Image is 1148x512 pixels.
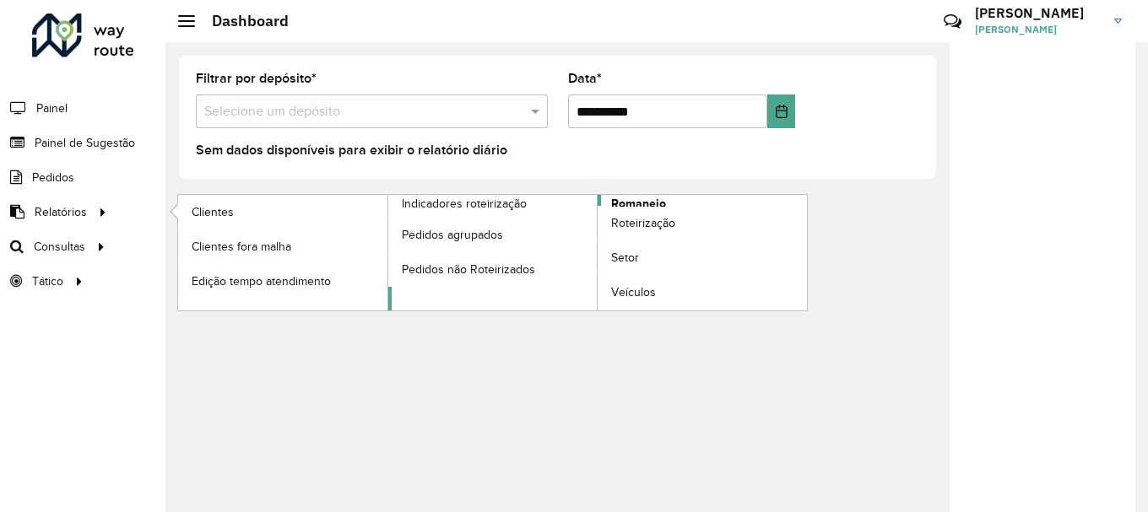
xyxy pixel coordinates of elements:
span: Veículos [611,283,656,301]
h3: [PERSON_NAME] [975,5,1102,21]
a: Setor [598,241,807,275]
a: Roteirização [598,207,807,240]
span: Edição tempo atendimento [192,272,331,290]
span: Relatórios [35,203,87,221]
span: Clientes fora malha [192,238,291,256]
a: Edição tempo atendimento [178,264,387,298]
span: Clientes [192,203,234,221]
a: Contato Rápido [934,3,971,40]
span: Tático [32,272,63,290]
span: Painel [36,100,68,117]
label: Filtrar por depósito [196,68,317,89]
a: Indicadores roteirização [178,195,598,310]
span: Pedidos não Roteirizados [402,261,535,278]
span: Setor [611,249,639,267]
a: Pedidos agrupados [388,218,598,251]
span: [PERSON_NAME] [975,22,1102,37]
a: Romaneio [388,195,808,310]
span: Indicadores roteirização [402,195,527,213]
label: Data [568,68,602,89]
label: Sem dados disponíveis para exibir o relatório diário [196,140,507,160]
button: Choose Date [767,94,795,128]
a: Clientes [178,195,387,229]
h2: Dashboard [195,12,289,30]
span: Pedidos agrupados [402,226,503,244]
a: Pedidos não Roteirizados [388,252,598,286]
span: Painel de Sugestão [35,134,135,152]
a: Veículos [598,276,807,310]
span: Roteirização [611,214,675,232]
span: Romaneio [611,195,666,213]
a: Clientes fora malha [178,229,387,263]
span: Consultas [34,238,85,256]
span: Pedidos [32,169,74,186]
